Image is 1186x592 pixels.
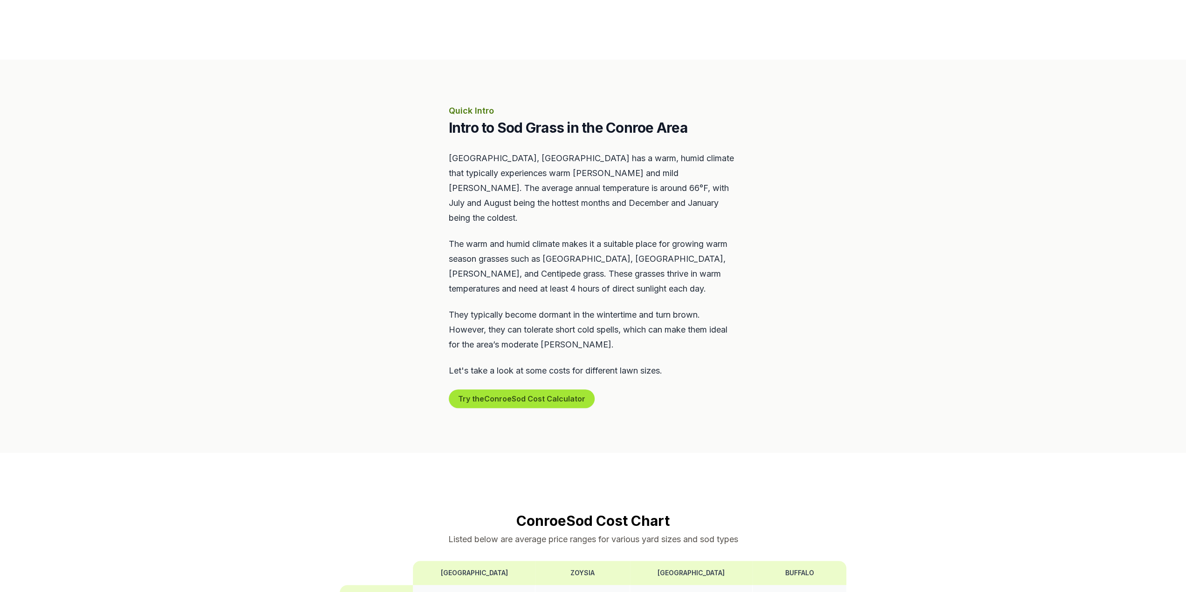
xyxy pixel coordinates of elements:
[449,363,738,378] p: Let's take a look at some costs for different lawn sizes.
[340,512,847,529] h2: Conroe Sod Cost Chart
[449,307,738,352] p: They typically become dormant in the wintertime and turn brown. However, they can tolerate short ...
[535,561,630,585] th: Zoysia
[449,151,738,225] p: [GEOGRAPHIC_DATA], [GEOGRAPHIC_DATA] has a warm, humid climate that typically experiences warm [P...
[753,561,846,585] th: Buffalo
[413,561,535,585] th: [GEOGRAPHIC_DATA]
[449,104,738,117] p: Quick Intro
[630,561,753,585] th: [GEOGRAPHIC_DATA]
[449,389,595,408] button: Try theConroeSod Cost Calculator
[449,119,738,136] h2: Intro to Sod Grass in the Conroe Area
[340,533,847,546] p: Listed below are average price ranges for various yard sizes and sod types
[449,237,738,296] p: The warm and humid climate makes it a suitable place for growing warm season grasses such as [GEO...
